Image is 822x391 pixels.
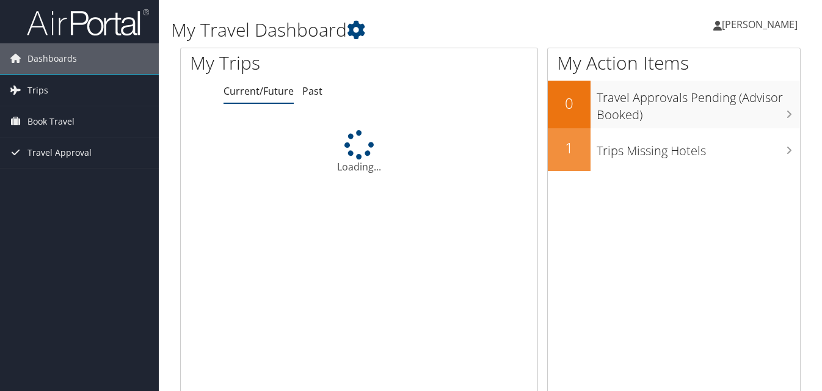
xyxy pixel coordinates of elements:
[597,136,800,159] h3: Trips Missing Hotels
[27,8,149,37] img: airportal-logo.png
[27,137,92,168] span: Travel Approval
[548,50,800,76] h1: My Action Items
[181,130,537,174] div: Loading...
[722,18,798,31] span: [PERSON_NAME]
[548,93,591,114] h2: 0
[713,6,810,43] a: [PERSON_NAME]
[597,83,800,123] h3: Travel Approvals Pending (Advisor Booked)
[27,106,75,137] span: Book Travel
[548,128,800,171] a: 1Trips Missing Hotels
[302,84,322,98] a: Past
[27,75,48,106] span: Trips
[548,81,800,128] a: 0Travel Approvals Pending (Advisor Booked)
[190,50,380,76] h1: My Trips
[224,84,294,98] a: Current/Future
[548,137,591,158] h2: 1
[27,43,77,74] span: Dashboards
[171,17,597,43] h1: My Travel Dashboard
